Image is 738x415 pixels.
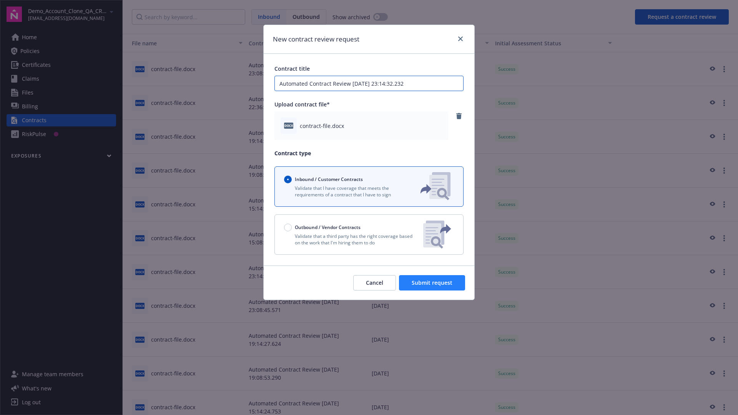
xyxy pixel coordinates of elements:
a: remove [454,111,464,121]
span: Upload contract file* [274,101,330,108]
input: Outbound / Vendor Contracts [284,224,292,231]
span: Inbound / Customer Contracts [295,176,363,183]
h1: New contract review request [273,34,359,44]
button: Inbound / Customer ContractsValidate that I have coverage that meets the requirements of a contra... [274,166,464,207]
span: Submit request [412,279,452,286]
p: Contract type [274,149,464,157]
span: Contract title [274,65,310,72]
button: Cancel [353,275,396,290]
button: Submit request [399,275,465,290]
span: Outbound / Vendor Contracts [295,224,361,231]
span: Cancel [366,279,383,286]
input: Inbound / Customer Contracts [284,176,292,183]
span: docx [284,123,293,128]
p: Validate that I have coverage that meets the requirements of a contract that I have to sign [284,185,408,198]
a: close [456,34,465,43]
button: Outbound / Vendor ContractsValidate that a third party has the right coverage based on the work t... [274,214,464,255]
p: Validate that a third party has the right coverage based on the work that I'm hiring them to do [284,233,417,246]
input: Enter a title for this contract [274,76,464,91]
span: contract-file.docx [300,122,344,130]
